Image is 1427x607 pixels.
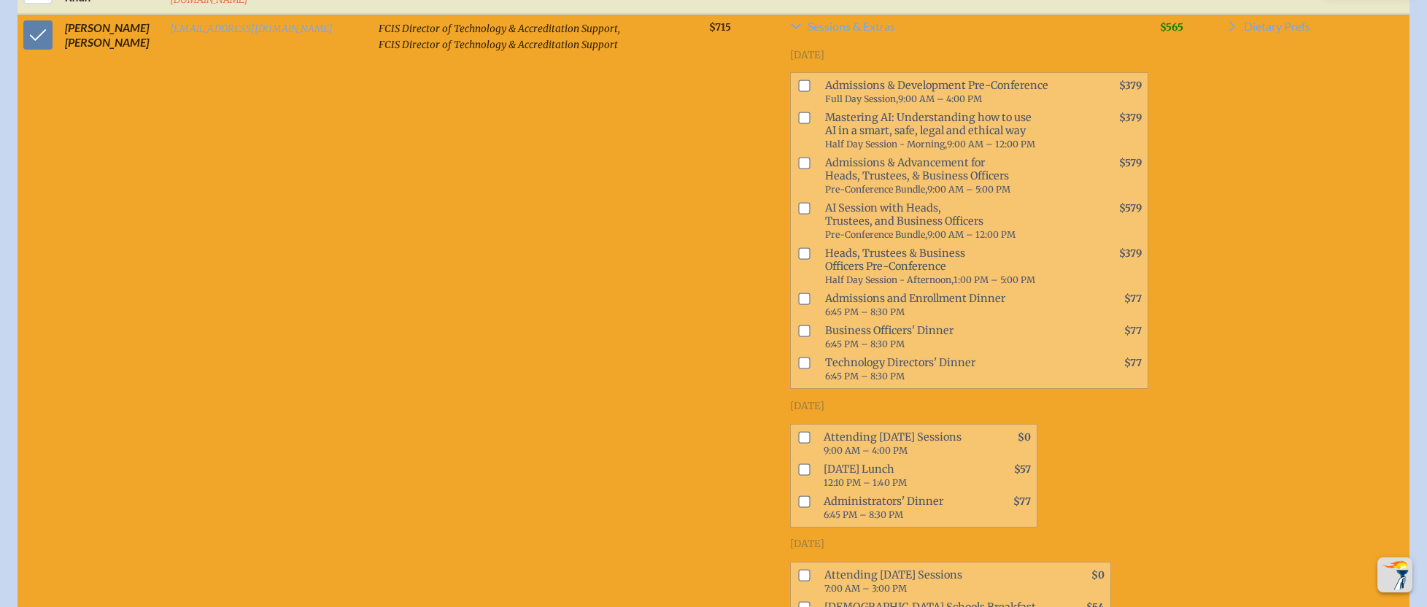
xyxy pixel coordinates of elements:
[824,477,907,488] span: 12:10 PM – 1:40 PM
[818,428,973,460] span: Attending [DATE] Sessions
[1119,247,1142,260] span: $379
[825,274,954,285] span: Half Day Session - Afternoon,
[819,76,1083,108] span: Admissions & Development Pre-Conference
[1119,157,1142,169] span: $579
[825,371,905,382] span: 6:45 PM – 8:30 PM
[1380,560,1409,589] img: To the top
[954,274,1035,285] span: 1:00 PM – 5:00 PM
[1226,20,1310,38] a: Dietary Prefs
[790,20,1148,38] a: Sessions & Extras
[819,244,1083,289] span: Heads, Trustees & Business Officers Pre-Conference
[819,565,1046,598] span: Attending [DATE] Sessions
[709,21,731,34] span: $715
[819,321,1083,353] span: Business Officers' Dinner
[1244,20,1310,32] span: Dietary Prefs
[1119,112,1142,124] span: $379
[927,229,1016,240] span: 9:00 AM – 12:00 PM
[808,20,895,32] span: Sessions & Extras
[818,460,973,492] span: [DATE] Lunch
[825,339,905,349] span: 6:45 PM – 8:30 PM
[1124,357,1142,369] span: $77
[379,23,620,51] span: FCIS Director of Technology & Accreditation Support, FCIS Director of Technology & Accreditation ...
[824,583,907,594] span: 7:00 AM – 3:00 PM
[1124,325,1142,337] span: $77
[1119,80,1142,92] span: $379
[1377,557,1412,592] button: Scroll Top
[1014,463,1031,476] span: $57
[824,445,908,456] span: 9:00 AM – 4:00 PM
[1091,569,1105,581] span: $0
[824,509,903,520] span: 6:45 PM – 8:30 PM
[1013,495,1031,508] span: $77
[790,538,824,550] span: [DATE]
[825,229,927,240] span: Pre-Conference Bundle,
[825,184,927,195] span: Pre-Conference Bundle,
[790,49,824,61] span: [DATE]
[819,153,1083,198] span: Admissions & Advancement for Heads, Trustees, & Business Officers
[819,108,1083,153] span: Mastering AI: Understanding how to use AI in a smart, safe, legal and ethical way
[898,93,982,104] span: 9:00 AM – 4:00 PM
[819,289,1083,321] span: Admissions and Enrollment Dinner
[790,400,824,412] span: [DATE]
[927,184,1010,195] span: 9:00 AM – 5:00 PM
[1124,293,1142,305] span: $77
[819,353,1083,385] span: Technology Directors' Dinner
[825,139,947,150] span: Half Day Session - Morning,
[170,23,333,35] a: [EMAIL_ADDRESS][DOMAIN_NAME]
[1119,202,1142,214] span: $579
[947,139,1035,150] span: 9:00 AM – 12:00 PM
[1018,431,1031,444] span: $0
[818,492,973,524] span: Administrators' Dinner
[1160,21,1183,34] span: $565
[825,306,905,317] span: 6:45 PM – 8:30 PM
[819,198,1083,244] span: AI Session with Heads, Trustees, and Business Officers
[825,93,898,104] span: Full Day Session,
